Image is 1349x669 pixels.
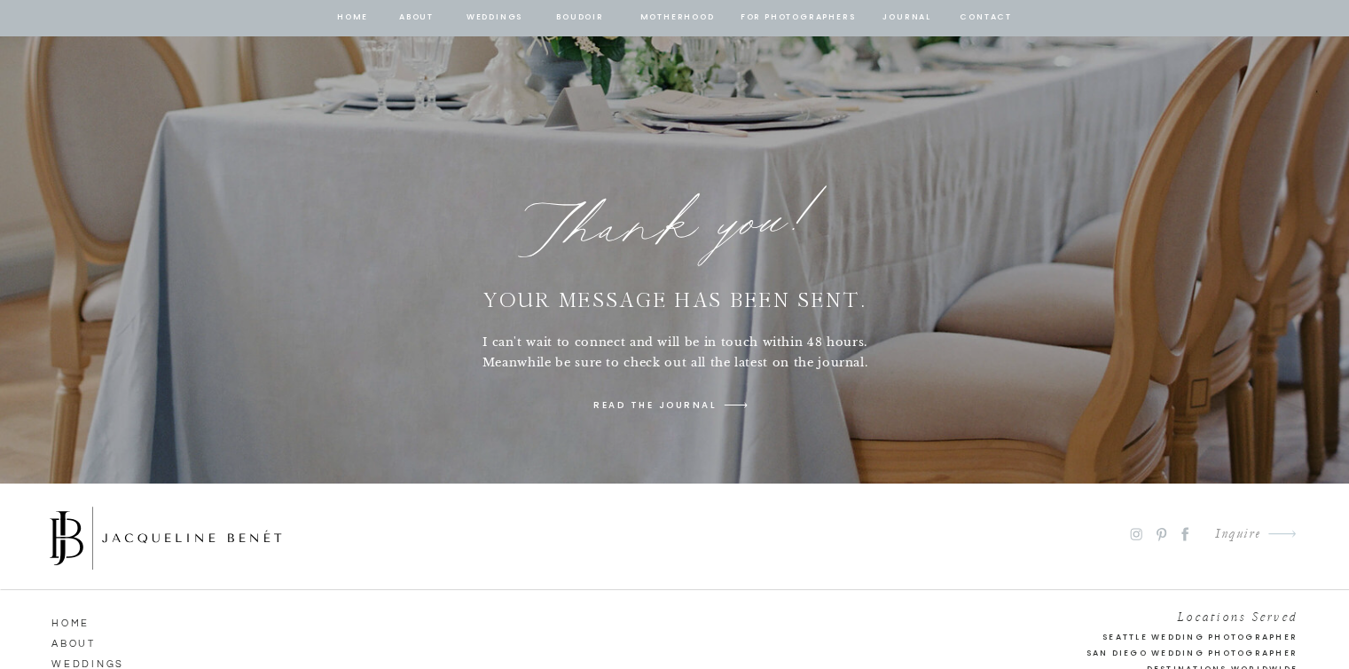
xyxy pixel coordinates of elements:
[491,190,858,275] h1: Thank you!
[1035,606,1298,621] h2: Locations Served
[958,10,1015,26] a: contact
[640,10,714,26] a: Motherhood
[465,10,525,26] a: Weddings
[51,634,153,649] a: ABOUT
[741,10,856,26] a: for photographers
[1002,646,1298,661] a: San Diego Wedding Photographer
[1035,630,1298,645] a: Seattle Wedding Photographer
[880,10,935,26] a: journal
[398,10,435,26] a: about
[470,332,881,378] h1: I can't wait to connect and will be in touch within 48 hours. Meanwhile be sure to check out all ...
[1201,523,1260,547] a: Inquire
[462,287,889,325] a: Your message has been sent.
[51,613,153,629] a: HOME
[336,10,370,26] a: home
[586,397,725,413] a: read the JOURNAL
[555,10,606,26] a: BOUDOIR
